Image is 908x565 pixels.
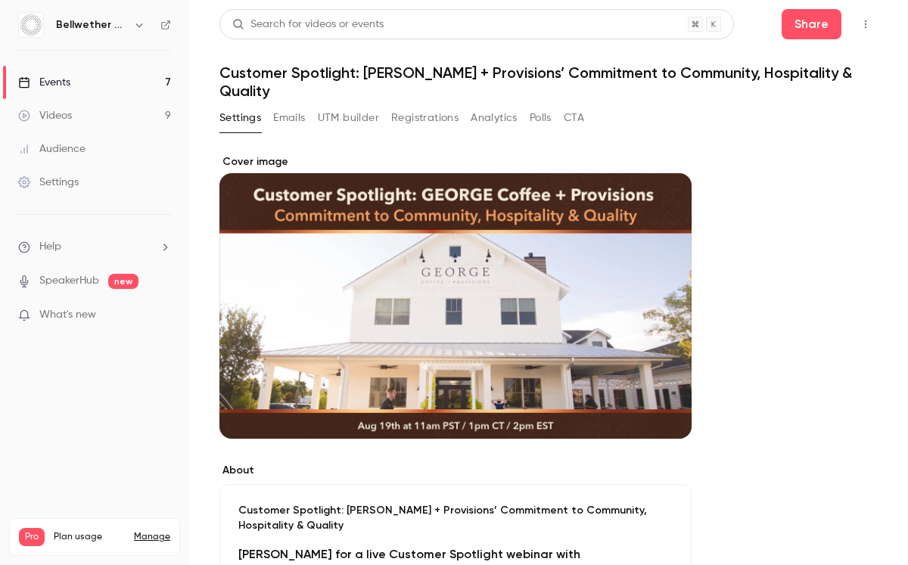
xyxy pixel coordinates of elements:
div: Settings [18,175,79,190]
div: Events [18,75,70,90]
a: SpeakerHub [39,273,99,289]
button: Analytics [471,106,518,130]
label: About [219,463,692,478]
h1: Customer Spotlight: [PERSON_NAME] + Provisions’ Commitment to Community, Hospitality & Quality [219,64,878,100]
span: Pro [19,528,45,546]
button: CTA [564,106,584,130]
div: Audience [18,141,86,157]
button: Settings [219,106,261,130]
a: Manage [134,531,170,543]
div: Search for videos or events [232,17,384,33]
span: What's new [39,307,96,323]
button: Polls [530,106,552,130]
div: Videos [18,108,72,123]
button: Registrations [391,106,459,130]
p: Customer Spotlight: [PERSON_NAME] + Provisions’ Commitment to Community, Hospitality & Quality [238,503,673,533]
button: Share [782,9,841,39]
button: Emails [273,106,305,130]
span: Help [39,239,61,255]
section: Cover image [219,154,692,439]
span: Plan usage [54,531,125,543]
span: new [108,274,138,289]
label: Cover image [219,154,692,169]
h6: Bellwether Coffee [56,17,127,33]
button: UTM builder [318,106,379,130]
img: Bellwether Coffee [19,13,43,37]
li: help-dropdown-opener [18,239,171,255]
